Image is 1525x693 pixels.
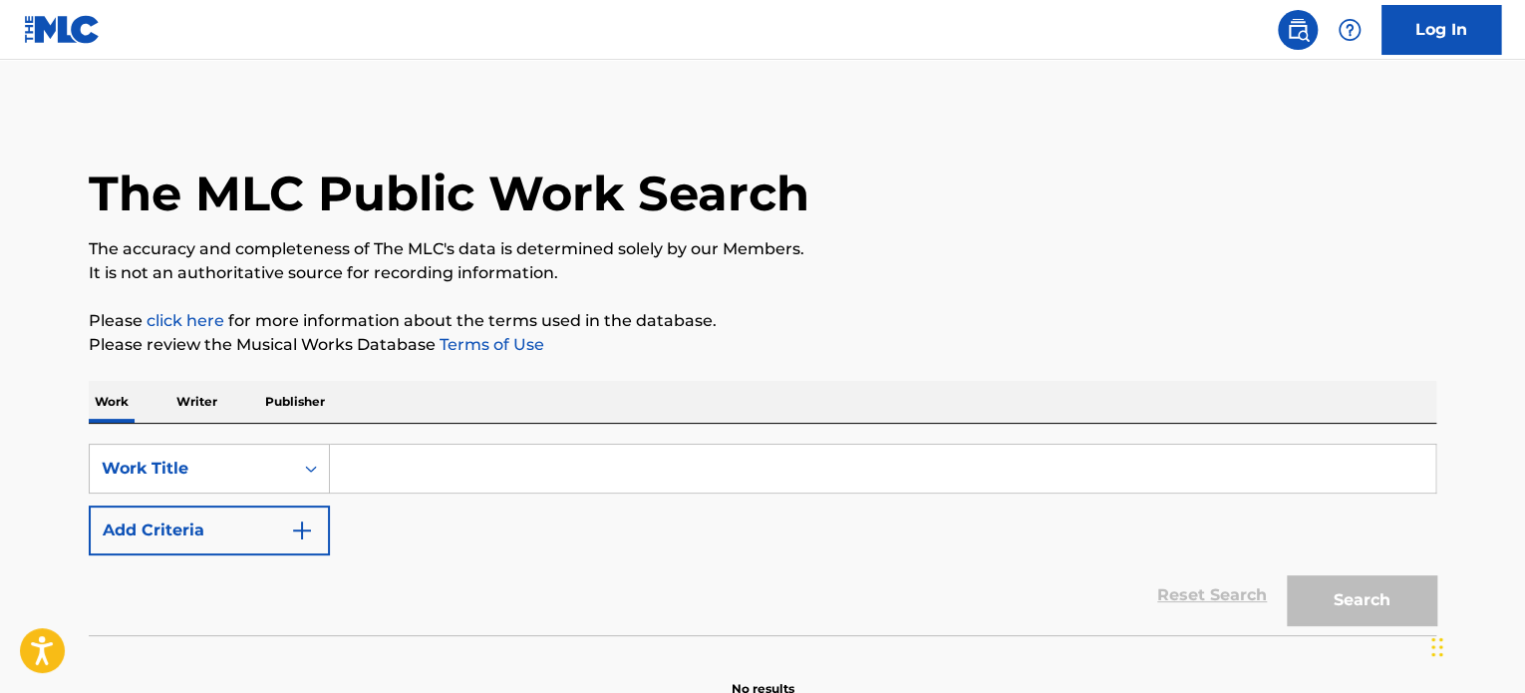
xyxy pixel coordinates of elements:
[1278,10,1318,50] a: Public Search
[1425,597,1525,693] iframe: Chat Widget
[89,237,1436,261] p: The accuracy and completeness of The MLC's data is determined solely by our Members.
[1338,18,1362,42] img: help
[89,506,330,555] button: Add Criteria
[89,381,135,423] p: Work
[259,381,331,423] p: Publisher
[170,381,223,423] p: Writer
[1330,10,1370,50] div: Help
[1431,617,1443,677] div: Drag
[290,519,314,542] img: 9d2ae6d4665cec9f34b9.svg
[102,457,281,481] div: Work Title
[89,333,1436,357] p: Please review the Musical Works Database
[1286,18,1310,42] img: search
[147,311,224,330] a: click here
[436,335,544,354] a: Terms of Use
[89,261,1436,285] p: It is not an authoritative source for recording information.
[1381,5,1501,55] a: Log In
[89,164,809,223] h1: The MLC Public Work Search
[89,309,1436,333] p: Please for more information about the terms used in the database.
[24,15,101,44] img: MLC Logo
[89,444,1436,635] form: Search Form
